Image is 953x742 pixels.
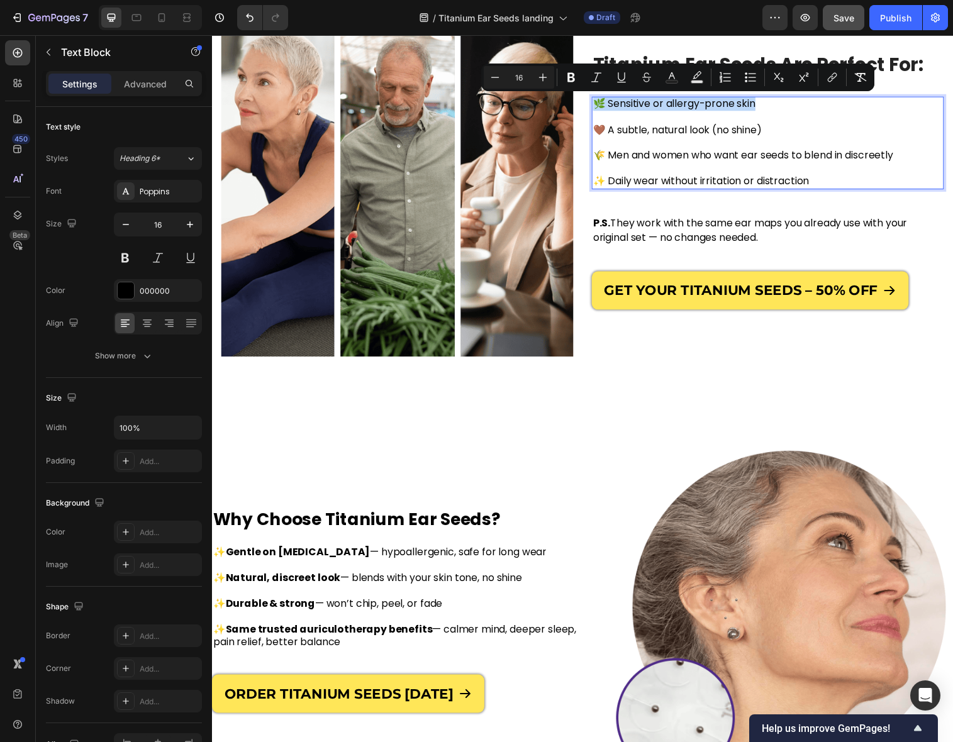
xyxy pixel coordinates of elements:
div: Publish [880,11,911,25]
span: Titanium Ear Seeds Are Perfect For: [388,16,725,43]
span: They work with the same ear maps you already use with your original set — no changes needed. [388,184,708,213]
div: Color [46,526,65,538]
span: ✨ Daily wear without irritation or distraction [388,141,608,155]
div: Size [46,216,79,233]
button: Show more [46,345,202,367]
strong: Natural, discreet look [14,545,131,560]
div: Add... [140,527,199,538]
div: Add... [140,663,199,675]
p: 7 [82,10,88,25]
div: Font [46,185,62,197]
span: ✨ — blends with your skin tone, no shine [1,545,316,560]
strong: P.S. [388,184,406,198]
div: Padding [46,455,75,467]
button: Publish [869,5,922,30]
span: Titanium Ear Seeds landing [438,11,554,25]
span: ✨ — won’t chip, peel, or fade [1,571,235,585]
span: Why Choose Titanium Ear Seeds? [1,481,294,504]
p: ORDER TITANIUM SEEDS [DATE] [13,660,246,681]
strong: Gentle on [MEDICAL_DATA] [14,519,161,533]
span: ✨ — calmer mind, deeper sleep, pain relief, better balance [1,597,371,625]
iframe: Design area [212,35,953,742]
div: Add... [140,456,199,467]
p: Text Block [61,45,168,60]
div: Color [46,285,65,296]
span: / [433,11,436,25]
p: Settings [62,77,98,91]
div: Size [46,390,79,407]
button: 7 [5,5,94,30]
a: GET YOUR TITANIUM SEEDS – 50% OFF [387,240,710,279]
div: Poppins [140,186,199,197]
button: Heading 6* [114,147,202,170]
span: Help us improve GemPages! [762,723,910,734]
div: Undo/Redo [237,5,288,30]
p: Advanced [124,77,167,91]
div: Rich Text Editor. Editing area: main [387,62,745,157]
strong: Same trusted auriculotherapy benefits [14,597,225,612]
div: Align [46,315,81,332]
div: Shape [46,599,86,616]
div: Width [46,422,67,433]
span: 🌿 Sensitive or allergy-prone skin [388,62,554,77]
div: Show more [95,350,153,362]
div: Beta [9,230,30,240]
strong: Durable & strong [14,571,105,585]
span: Save [833,13,854,23]
div: 000000 [140,285,199,297]
span: Draft [596,12,615,23]
div: Shadow [46,695,75,707]
div: Add... [140,696,199,707]
button: Show survey - Help us improve GemPages! [762,721,925,736]
div: 450 [12,134,30,144]
div: Background [46,495,107,512]
input: Auto [114,416,201,439]
span: ✨ — hypoallergenic, safe for long wear [1,519,341,533]
div: Text style [46,121,81,133]
span: 🌾 Men and women who want ear seeds to blend in discreetly [388,114,694,129]
span: 🤎 A subtle, natural look (no shine) [388,89,560,103]
div: Corner [46,663,71,674]
button: Save [823,5,864,30]
div: Image [46,559,68,570]
div: Editor contextual toolbar [481,64,874,91]
div: Add... [140,560,199,571]
div: Styles [46,153,68,164]
div: Open Intercom Messenger [910,680,940,711]
div: Border [46,630,70,641]
span: Heading 6* [120,153,160,164]
div: Add... [140,631,199,642]
p: GET YOUR TITANIUM SEEDS – 50% OFF [399,249,678,270]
